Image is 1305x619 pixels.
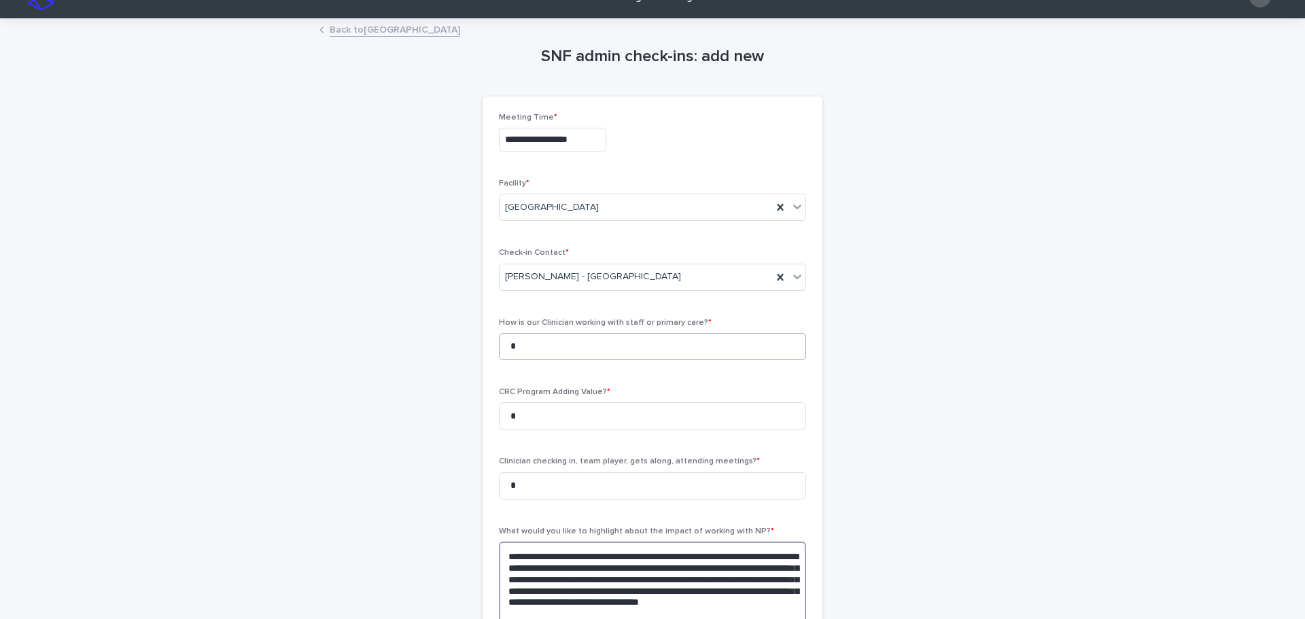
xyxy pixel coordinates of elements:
span: [GEOGRAPHIC_DATA] [505,200,599,215]
span: Clinician checking in, team player, gets along, attending meetings? [499,457,760,465]
span: What would you like to highlight about the impact of working with NP? [499,527,774,535]
h1: SNF admin check-ins: add new [483,47,822,67]
span: Facility [499,179,529,188]
span: CRC Program Adding Value? [499,388,610,396]
span: Check-in Contact [499,249,569,257]
span: [PERSON_NAME] - [GEOGRAPHIC_DATA] [505,270,681,284]
span: How is our Clinician working with staff or primary care? [499,319,712,327]
span: Meeting Time [499,113,557,122]
a: Back to[GEOGRAPHIC_DATA] [330,21,460,37]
